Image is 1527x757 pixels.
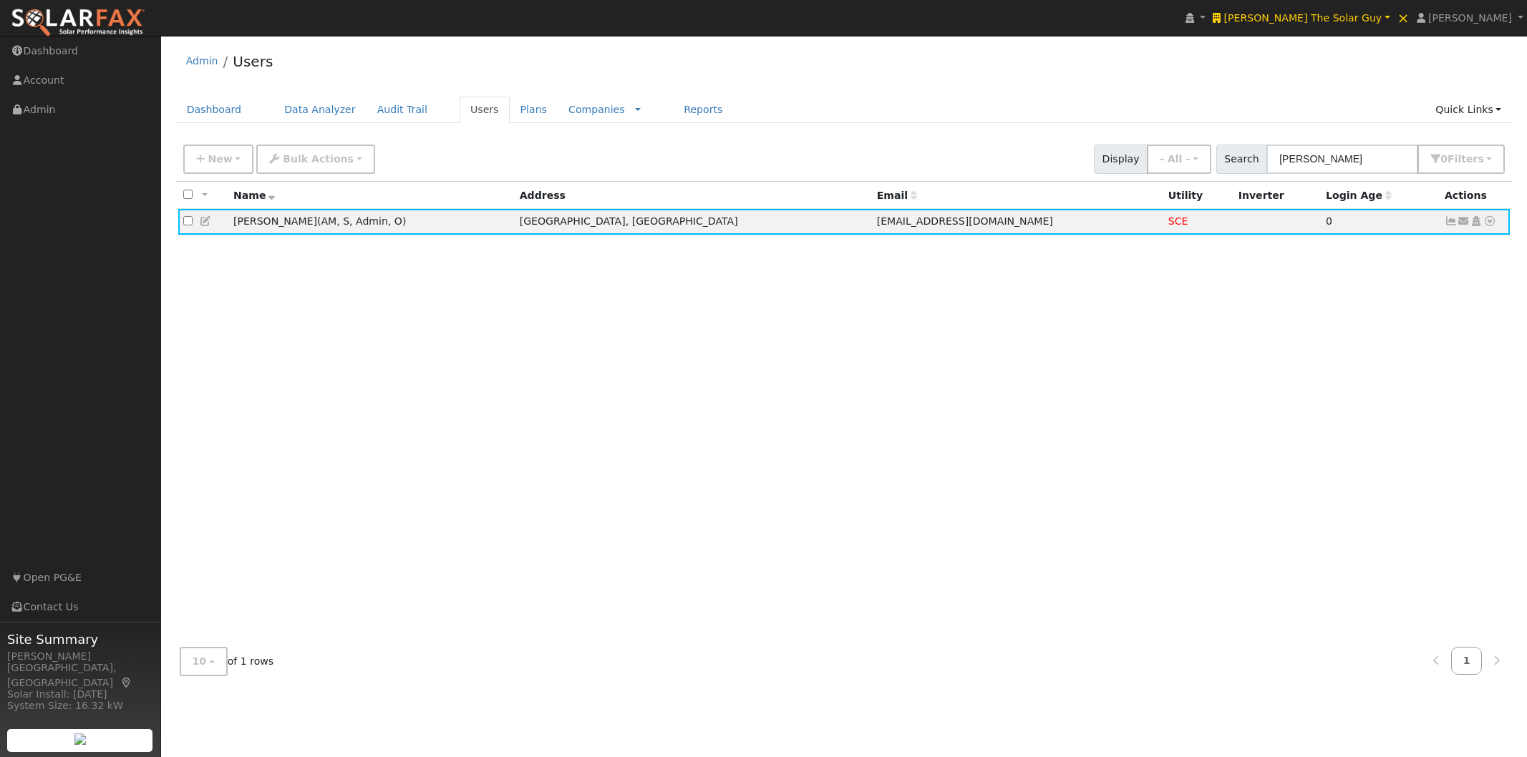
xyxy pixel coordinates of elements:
[510,97,558,123] a: Plans
[7,660,153,690] div: [GEOGRAPHIC_DATA], [GEOGRAPHIC_DATA]
[273,97,367,123] a: Data Analyzer
[317,215,407,227] span: ( )
[1216,145,1267,174] span: Search
[1224,12,1382,24] span: [PERSON_NAME] The Solar Guy
[1266,145,1418,174] input: Search
[460,97,510,123] a: Users
[1168,188,1228,203] div: Utility
[1428,12,1512,24] span: [PERSON_NAME]
[208,153,232,165] span: New
[1238,188,1316,203] div: Inverter
[388,215,402,227] span: Owner
[7,698,153,713] div: System Size: 16.32 kW
[1147,145,1211,174] button: - All -
[7,630,153,649] span: Site Summary
[1326,190,1392,201] span: Days since last login
[1478,153,1483,165] span: s
[877,190,917,201] span: Email
[193,655,207,667] span: 10
[321,215,336,227] span: Account Manager
[233,190,276,201] span: Name
[1470,215,1483,227] a: Login As
[1451,647,1483,675] a: 1
[283,153,354,165] span: Bulk Actions
[1425,97,1512,123] a: Quick Links
[1168,215,1188,227] span: Utility Production Issue since 03/18/24
[180,647,228,676] button: 10
[1397,9,1410,26] span: ×
[233,53,273,70] a: Users
[568,104,625,115] a: Companies
[515,209,872,235] td: [GEOGRAPHIC_DATA], [GEOGRAPHIC_DATA]
[183,145,254,174] button: New
[1483,214,1496,229] a: Other actions
[186,55,218,67] a: Admin
[1445,188,1505,203] div: Actions
[1417,145,1505,174] button: 0Filters
[1445,215,1458,227] a: Show Graph
[520,188,867,203] div: Address
[1094,145,1148,174] span: Display
[367,97,438,123] a: Audit Trail
[74,733,86,745] img: retrieve
[336,215,349,227] span: Salesperson
[180,647,274,676] span: of 1 rows
[176,97,253,123] a: Dashboard
[673,97,733,123] a: Reports
[7,649,153,664] div: [PERSON_NAME]
[228,209,515,235] td: [PERSON_NAME]
[200,215,213,227] a: Edit User
[1458,214,1470,229] a: tomthesolarguy@gmail.com
[120,677,133,688] a: Map
[877,215,1053,227] span: [EMAIL_ADDRESS][DOMAIN_NAME]
[349,215,388,227] span: Admin
[256,145,374,174] button: Bulk Actions
[1448,153,1484,165] span: Filter
[7,687,153,702] div: Solar Install: [DATE]
[1326,215,1332,227] span: 08/25/2025 4:15:07 PM
[11,8,145,38] img: SolarFax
